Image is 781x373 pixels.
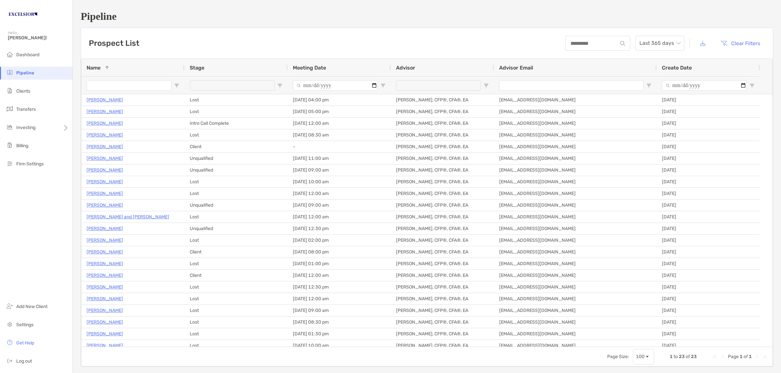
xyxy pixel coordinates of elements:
p: [PERSON_NAME] [87,225,123,233]
span: Investing [16,125,35,130]
button: Open Filter Menu [380,83,386,88]
input: Create Date Filter Input [662,80,747,91]
p: [PERSON_NAME] [87,154,123,162]
img: firm-settings icon [6,160,14,167]
div: [EMAIL_ADDRESS][DOMAIN_NAME] [494,270,657,281]
img: input icon [620,41,625,46]
a: [PERSON_NAME] [87,236,123,244]
input: Meeting Date Filter Input [293,80,378,91]
button: Open Filter Menu [174,83,179,88]
div: [DATE] 01:00 pm [288,258,391,269]
div: [DATE] [657,118,760,129]
a: [PERSON_NAME] [87,201,123,209]
a: [PERSON_NAME] [87,271,123,279]
span: Advisor Email [499,65,533,71]
div: 100 [636,354,645,359]
img: transfers icon [6,105,14,113]
span: Create Date [662,65,692,71]
a: [PERSON_NAME] [87,318,123,326]
div: [DATE] [657,316,760,328]
div: Client [185,270,288,281]
a: [PERSON_NAME] [87,248,123,256]
div: [PERSON_NAME], CFP®, CFA®, EA [391,340,494,351]
span: [PERSON_NAME]! [8,35,69,41]
img: Zoe Logo [8,3,38,26]
span: Last 365 days [639,36,680,50]
div: [EMAIL_ADDRESS][DOMAIN_NAME] [494,293,657,304]
div: Lost [185,316,288,328]
div: [PERSON_NAME], CFP®, CFA®, EA [391,176,494,187]
span: 1 [670,354,673,359]
span: Get Help [16,340,34,346]
div: [DATE] 01:30 pm [288,328,391,340]
span: Stage [190,65,204,71]
p: [PERSON_NAME] [87,330,123,338]
div: [DATE] [657,164,760,176]
a: [PERSON_NAME] [87,119,123,127]
span: Log out [16,358,32,364]
div: [DATE] [657,176,760,187]
span: Dashboard [16,52,39,58]
div: [DATE] [657,141,760,152]
span: of [744,354,748,359]
button: Open Filter Menu [484,83,489,88]
div: [DATE] 04:00 pm [288,94,391,106]
div: [PERSON_NAME], CFP®, CFA®, EA [391,305,494,316]
div: [DATE] 02:00 pm [288,235,391,246]
div: Lost [185,94,288,106]
a: [PERSON_NAME] [87,260,123,268]
div: [PERSON_NAME], CFP®, CFA®, EA [391,106,494,117]
div: [EMAIL_ADDRESS][DOMAIN_NAME] [494,340,657,351]
h1: Pipeline [81,10,773,22]
p: [PERSON_NAME] [87,166,123,174]
span: 23 [679,354,685,359]
h3: Prospect List [89,39,139,48]
div: [DATE] [657,153,760,164]
img: pipeline icon [6,69,14,76]
div: [DATE] [657,281,760,293]
a: [PERSON_NAME] [87,96,123,104]
div: [PERSON_NAME], CFP®, CFA®, EA [391,258,494,269]
div: [DATE] [657,211,760,223]
div: Lost [185,340,288,351]
button: Clear Filters [716,36,765,50]
div: Lost [185,328,288,340]
span: of [686,354,690,359]
div: [PERSON_NAME], CFP®, CFA®, EA [391,164,494,176]
div: Unqualified [185,164,288,176]
p: [PERSON_NAME] [87,178,123,186]
div: [PERSON_NAME], CFP®, CFA®, EA [391,223,494,234]
div: [DATE] [657,188,760,199]
p: [PERSON_NAME] [87,341,123,350]
div: [DATE] 12:00 am [288,118,391,129]
button: Open Filter Menu [277,83,282,88]
div: [DATE] 08:30 am [288,129,391,141]
div: Page Size [633,349,654,365]
div: [PERSON_NAME], CFP®, CFA®, EA [391,293,494,304]
span: 23 [691,354,697,359]
div: Lost [185,188,288,199]
div: Lost [185,258,288,269]
div: [EMAIL_ADDRESS][DOMAIN_NAME] [494,188,657,199]
div: [DATE] [657,199,760,211]
div: [EMAIL_ADDRESS][DOMAIN_NAME] [494,129,657,141]
div: [DATE] 12:00 am [288,211,391,223]
span: Page [728,354,739,359]
div: [DATE] 08:00 pm [288,246,391,258]
div: [EMAIL_ADDRESS][DOMAIN_NAME] [494,258,657,269]
a: [PERSON_NAME] [87,108,123,116]
a: [PERSON_NAME] and [PERSON_NAME] [87,213,169,221]
p: [PERSON_NAME] [87,295,123,303]
div: [PERSON_NAME], CFP®, CFA®, EA [391,141,494,152]
div: [PERSON_NAME], CFP®, CFA®, EA [391,94,494,106]
span: Advisor [396,65,415,71]
div: [PERSON_NAME], CFP®, CFA®, EA [391,188,494,199]
img: logout icon [6,357,14,365]
div: [PERSON_NAME], CFP®, CFA®, EA [391,316,494,328]
div: [EMAIL_ADDRESS][DOMAIN_NAME] [494,235,657,246]
span: Name [87,65,101,71]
